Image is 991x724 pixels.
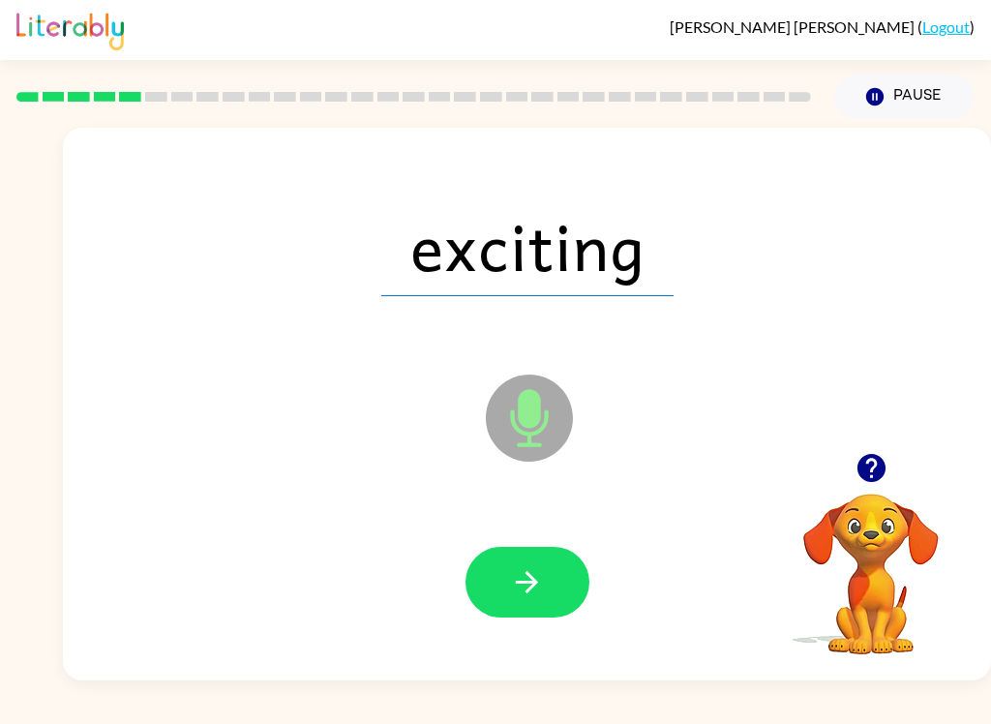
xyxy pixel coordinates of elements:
[922,17,970,36] a: Logout
[774,464,968,657] video: Your browser must support playing .mp4 files to use Literably. Please try using another browser.
[381,196,674,296] span: exciting
[16,8,124,50] img: Literably
[670,17,975,36] div: ( )
[670,17,917,36] span: [PERSON_NAME] [PERSON_NAME]
[834,75,975,119] button: Pause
